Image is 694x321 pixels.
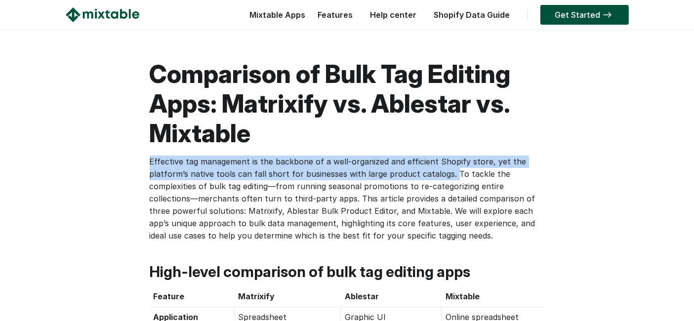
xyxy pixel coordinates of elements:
[313,10,358,20] a: Features
[66,7,139,22] img: Mixtable logo
[150,262,545,281] h2: High-level comparison of bulk tag editing apps
[150,59,545,148] h1: Comparison of Bulk Tag Editing Apps: Matrixify vs. Ablestar vs. Mixtable
[341,286,442,307] th: Ablestar
[235,286,341,307] th: Matrixify
[366,10,422,20] a: Help center
[601,12,614,18] img: arrow-right.svg
[150,286,235,307] th: Feature
[245,7,306,27] div: Mixtable Apps
[150,156,545,242] p: Effective tag management is the backbone of a well-organized and efficient Shopify store, yet the...
[442,286,545,307] th: Mixtable
[429,10,515,20] a: Shopify Data Guide
[540,5,629,25] a: Get Started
